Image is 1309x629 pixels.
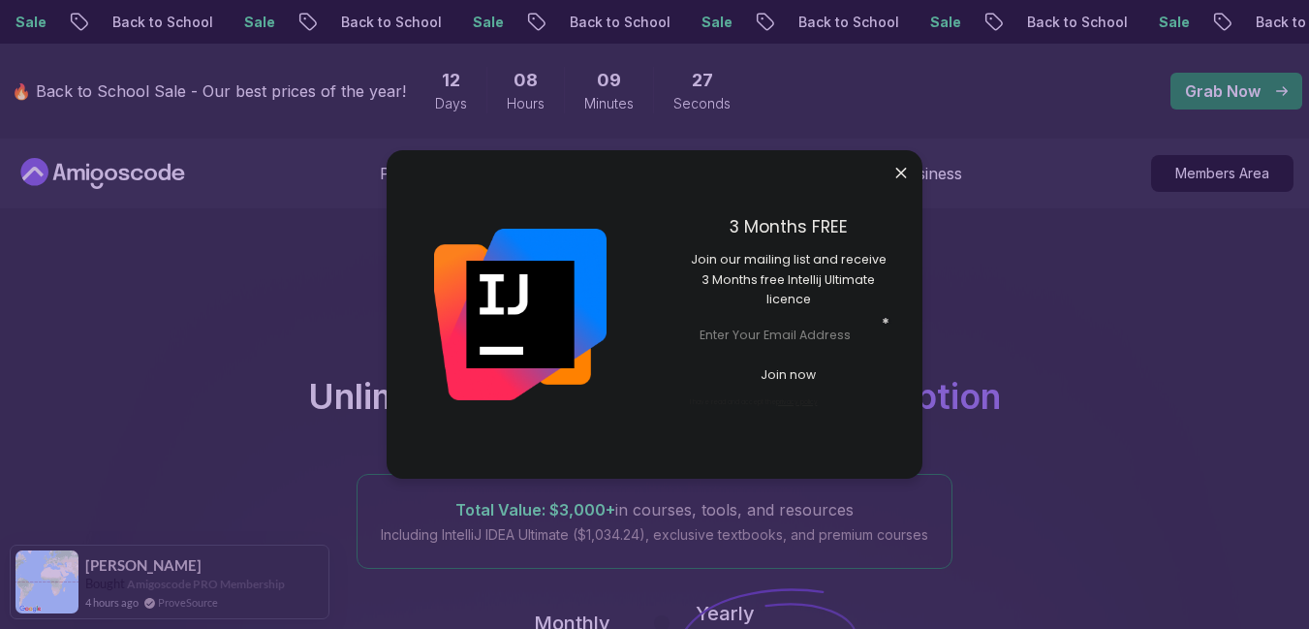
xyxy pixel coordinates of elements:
[1151,155,1293,192] a: Members Area
[514,67,538,94] span: 8 Hours
[783,13,915,32] p: Back to School
[442,67,460,94] span: 12 Days
[455,500,615,519] span: Total Value: $3,000+
[16,550,78,613] img: provesource social proof notification image
[308,377,1001,416] h2: Unlimited Learning with
[435,94,467,113] span: Days
[381,525,928,545] p: Including IntelliJ IDEA Ultimate ($1,034.24), exclusive textbooks, and premium courses
[127,577,285,591] a: Amigoscode PRO Membership
[85,594,139,611] span: 4 hours ago
[673,94,731,113] span: Seconds
[507,94,545,113] span: Hours
[915,13,977,32] p: Sale
[158,594,218,611] a: ProveSource
[229,13,291,32] p: Sale
[457,13,519,32] p: Sale
[380,162,447,185] p: Products
[1152,156,1293,191] p: Members Area
[584,94,634,113] span: Minutes
[597,67,621,94] span: 9 Minutes
[12,79,406,103] p: 🔥 Back to School Sale - Our best prices of the year!
[85,576,125,591] span: Bought
[1185,79,1261,103] p: Grab Now
[381,498,928,521] p: in courses, tools, and resources
[1143,13,1205,32] p: Sale
[380,162,470,201] button: Products
[326,13,457,32] p: Back to School
[692,67,713,94] span: 27 Seconds
[1012,13,1143,32] p: Back to School
[554,13,686,32] p: Back to School
[97,13,229,32] p: Back to School
[85,557,202,574] span: [PERSON_NAME]
[686,13,748,32] p: Sale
